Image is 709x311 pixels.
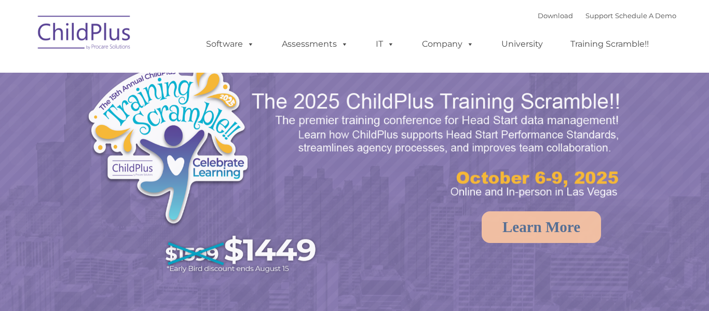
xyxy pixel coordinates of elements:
a: IT [365,34,405,55]
a: Learn More [482,211,601,243]
a: Software [196,34,265,55]
font: | [538,11,676,20]
a: Schedule A Demo [615,11,676,20]
a: Download [538,11,573,20]
a: Support [585,11,613,20]
a: Assessments [271,34,359,55]
a: Company [412,34,484,55]
a: University [491,34,553,55]
img: ChildPlus by Procare Solutions [33,8,137,60]
a: Training Scramble!! [560,34,659,55]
